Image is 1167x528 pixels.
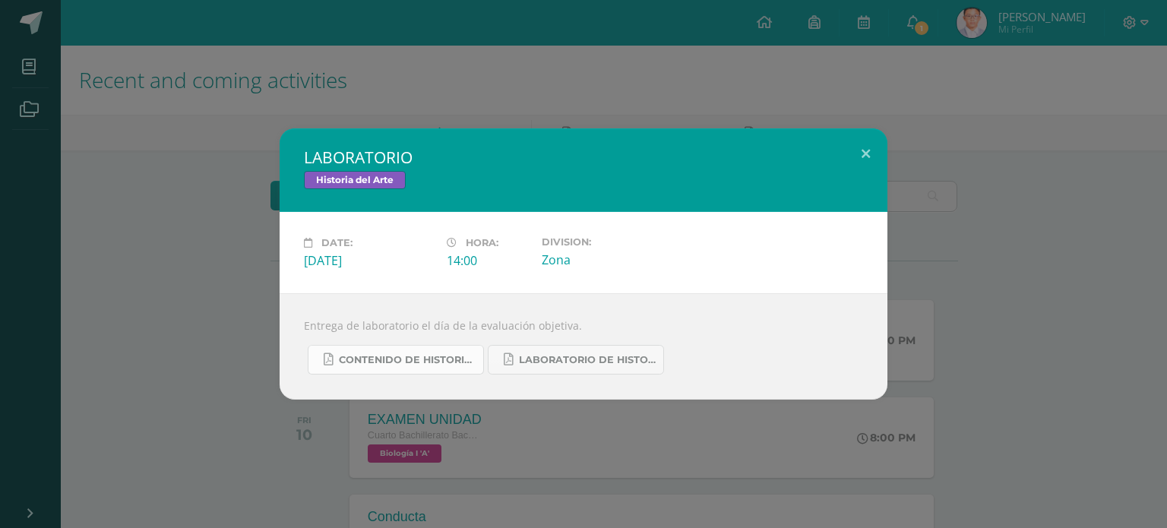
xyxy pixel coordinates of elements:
[304,171,406,189] span: Historia del Arte
[542,251,672,268] div: Zona
[447,252,530,269] div: 14:00
[280,293,887,400] div: Entrega de laboratorio el día de la evaluación objetiva.
[308,345,484,375] a: CONTENIDO DE HISTORIA DEL ARTE UIV.pdf
[466,237,498,248] span: Hora:
[339,354,476,366] span: CONTENIDO DE HISTORIA DEL ARTE UIV.pdf
[304,147,863,168] h2: LABORATORIO
[844,128,887,180] button: Close (Esc)
[488,345,664,375] a: LABORATORIO DE HISTORIA DEL ARTE.pdf
[304,252,435,269] div: [DATE]
[519,354,656,366] span: LABORATORIO DE HISTORIA DEL ARTE.pdf
[542,236,672,248] label: Division:
[321,237,353,248] span: Date:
